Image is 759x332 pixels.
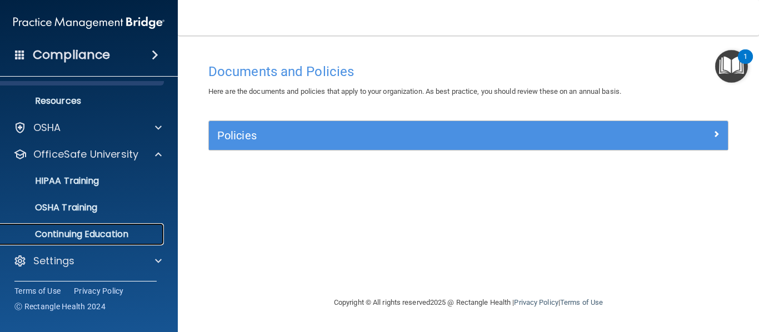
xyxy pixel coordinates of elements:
span: Here are the documents and policies that apply to your organization. As best practice, you should... [208,87,621,95]
h4: Documents and Policies [208,64,728,79]
span: Ⓒ Rectangle Health 2024 [14,301,106,312]
p: OSHA [33,121,61,134]
p: Continuing Education [7,229,159,240]
button: Open Resource Center, 1 new notification [715,50,748,83]
a: Policies [217,127,720,144]
p: OfficeSafe University [33,148,138,161]
iframe: Drift Widget Chat Controller [567,253,746,298]
h5: Policies [217,129,590,142]
div: 1 [743,57,747,71]
a: OSHA [13,121,162,134]
a: Terms of Use [14,285,61,296]
div: Copyright © All rights reserved 2025 @ Rectangle Health | | [266,285,671,320]
a: OfficeSafe University [13,148,162,161]
p: Resources [7,95,159,107]
p: Settings [33,254,74,268]
p: HIPAA Training [7,175,99,187]
a: Privacy Policy [514,298,558,306]
h4: Compliance [33,47,110,63]
a: Terms of Use [560,298,603,306]
img: PMB logo [13,12,164,34]
p: OSHA Training [7,202,97,213]
a: Privacy Policy [74,285,124,296]
a: Settings [13,254,162,268]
